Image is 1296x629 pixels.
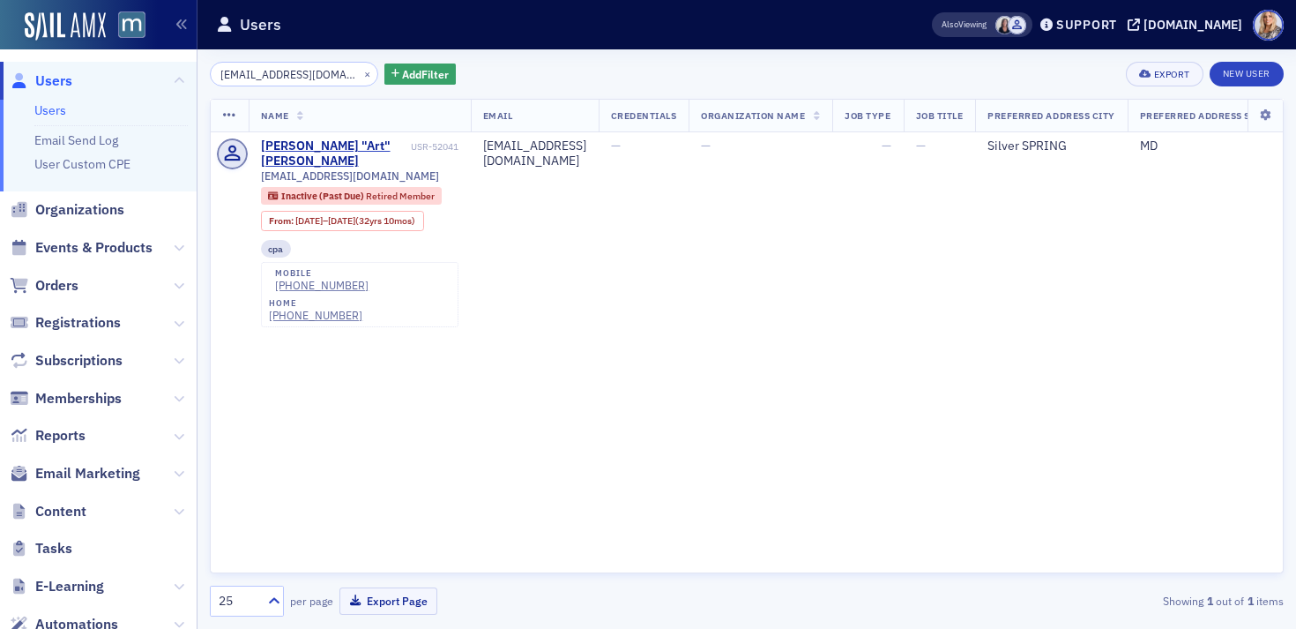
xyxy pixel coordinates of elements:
span: Inactive (Past Due) [281,190,366,202]
span: Events & Products [35,238,153,258]
span: E-Learning [35,577,104,596]
a: New User [1210,62,1284,86]
button: AddFilter [384,64,457,86]
span: Profile [1253,10,1284,41]
span: Add Filter [402,66,449,82]
a: Users [34,102,66,118]
a: [PHONE_NUMBER] [275,279,369,292]
img: SailAMX [25,12,106,41]
a: [PHONE_NUMBER] [269,309,362,322]
span: Tasks [35,539,72,558]
button: × [360,65,376,81]
div: 25 [219,592,257,610]
div: USR-52041 [411,141,458,153]
a: View Homepage [106,11,145,41]
span: Job Type [845,109,890,122]
a: Inactive (Past Due) Retired Member [268,191,434,202]
a: User Custom CPE [34,156,130,172]
a: Email Send Log [34,132,118,148]
span: [EMAIL_ADDRESS][DOMAIN_NAME] [261,169,439,183]
div: Silver SPRING [987,139,1115,154]
div: Export [1154,70,1190,79]
a: Tasks [10,539,72,558]
span: Registrations [35,313,121,333]
div: cpa [261,240,292,258]
div: – (32yrs 10mos) [295,215,415,227]
div: From: 1992-09-21 00:00:00 [261,211,424,230]
div: Also [942,19,958,30]
a: Users [10,71,72,91]
span: — [882,138,891,154]
span: [DATE] [295,214,323,227]
button: Export [1126,62,1203,86]
span: — [701,138,711,154]
div: Support [1056,17,1117,33]
span: Preferred Address City [987,109,1115,122]
span: Organizations [35,200,124,220]
div: home [269,298,362,309]
button: Export Page [339,588,437,615]
div: mobile [275,268,369,279]
span: Email Marketing [35,464,140,483]
div: Showing out of items [938,593,1284,609]
h1: Users [240,14,281,35]
span: Justin Chase [1008,16,1026,34]
span: Credentials [611,109,677,122]
a: Content [10,502,86,521]
span: From : [269,215,295,227]
a: Email Marketing [10,464,140,483]
span: Content [35,502,86,521]
div: Inactive (Past Due): Inactive (Past Due): Retired Member [261,187,443,205]
span: [DATE] [328,214,355,227]
strong: 1 [1203,593,1216,609]
a: Organizations [10,200,124,220]
a: Reports [10,426,86,446]
a: [PERSON_NAME] "Art" [PERSON_NAME] [261,139,408,169]
strong: 1 [1244,593,1256,609]
span: Viewing [942,19,987,31]
span: Organization Name [701,109,805,122]
div: [DOMAIN_NAME] [1143,17,1242,33]
span: Reports [35,426,86,446]
span: Preferred Address State [1140,109,1272,122]
span: Kelly Brown [995,16,1014,34]
span: Name [261,109,289,122]
span: Users [35,71,72,91]
a: Registrations [10,313,121,333]
span: Memberships [35,389,122,408]
img: SailAMX [118,11,145,39]
a: Subscriptions [10,351,123,371]
label: per page [290,593,333,609]
div: [EMAIL_ADDRESS][DOMAIN_NAME] [483,139,586,169]
a: Memberships [10,389,122,408]
a: Events & Products [10,238,153,258]
span: — [611,138,621,154]
button: [DOMAIN_NAME] [1128,19,1248,31]
input: Search… [210,62,378,86]
span: Subscriptions [35,351,123,371]
span: — [916,138,926,154]
span: Retired Member [366,190,435,202]
span: Orders [35,276,78,296]
a: E-Learning [10,577,104,596]
span: Email [483,109,513,122]
span: Job Title [916,109,964,122]
a: Orders [10,276,78,296]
